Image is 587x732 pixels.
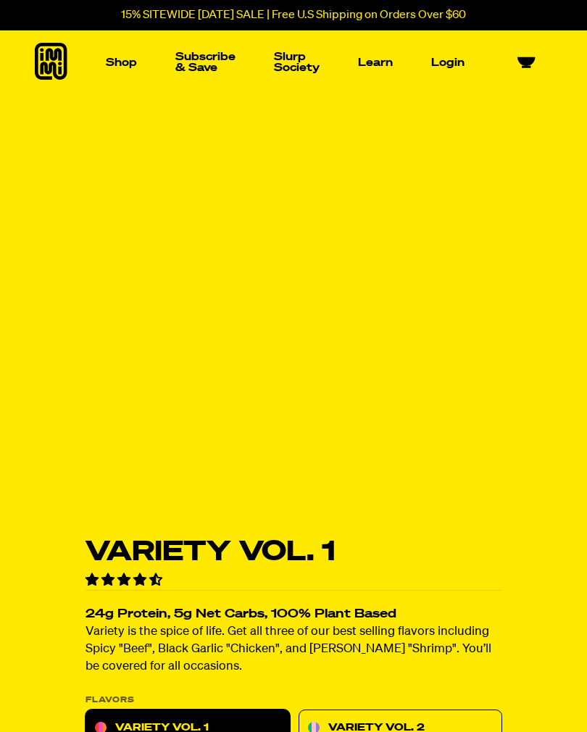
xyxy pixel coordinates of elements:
[268,46,325,79] a: Slurp Society
[86,696,502,704] p: Flavors
[100,30,470,94] nav: Main navigation
[86,609,502,621] h2: 24g Protein, 5g Net Carbs, 100% Plant Based
[86,624,502,676] p: Variety is the spice of life. Get all three of our best selling flavors including Spicy "Beef", B...
[170,46,241,79] a: Subscribe & Save
[121,9,466,22] p: 15% SITEWIDE [DATE] SALE | Free U.S Shipping on Orders Over $60
[86,538,502,566] h1: Variety Vol. 1
[425,51,470,74] a: Login
[352,51,399,74] a: Learn
[100,51,143,74] a: Shop
[86,574,165,587] span: 4.55 stars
